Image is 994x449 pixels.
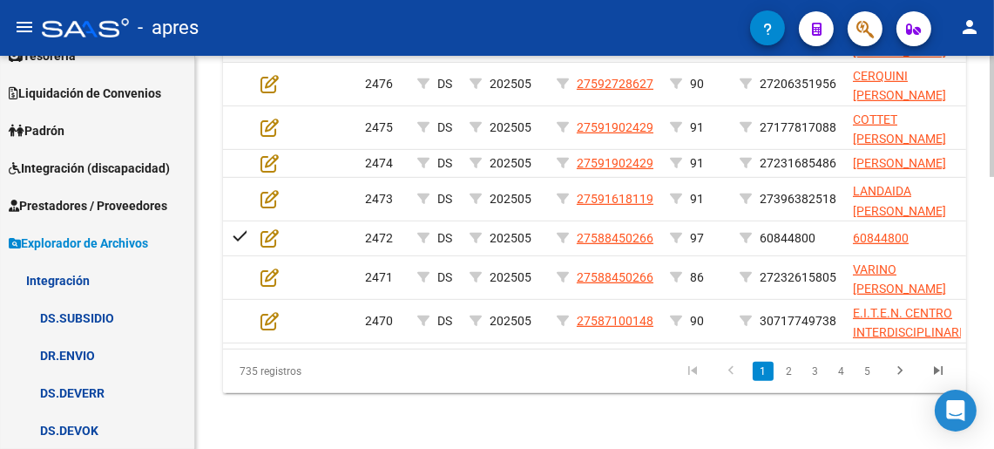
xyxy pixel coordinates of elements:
a: 2 [779,362,800,381]
span: DS [437,156,452,170]
span: 91 [690,192,704,206]
span: VARINO [PERSON_NAME] [853,262,946,296]
a: go to first page [676,362,709,381]
span: COTTET [PERSON_NAME] [853,112,946,146]
span: DS [437,77,452,91]
span: 60844800 [760,231,815,245]
mat-icon: menu [14,17,35,37]
span: 202505 [490,77,531,91]
span: [PERSON_NAME] [853,156,946,170]
a: go to next page [883,362,916,381]
div: 2472 [365,228,403,248]
span: 27591902429 [577,120,653,134]
a: 1 [753,362,774,381]
span: 27232615805 [760,270,836,284]
li: page 3 [802,357,828,386]
mat-icon: person [959,17,980,37]
a: 4 [831,362,852,381]
span: 90 [690,314,704,328]
span: 202505 [490,314,531,328]
span: 202505 [490,270,531,284]
span: E.I.T.E.N. CENTRO INTERDISCIPLINARIO ESPECIALIZADO EN NEUROLOGIA PEDIATRICA S. R. L. [853,306,971,399]
span: 27177817088 [760,120,836,134]
span: 91 [690,156,704,170]
div: 2471 [365,268,403,288]
span: 86 [690,270,704,284]
span: 202505 [490,156,531,170]
div: Open Intercom Messenger [935,390,977,432]
span: 27588450266 [577,270,653,284]
li: page 1 [750,357,776,386]
li: page 5 [855,357,881,386]
span: 91 [690,120,704,134]
div: 2474 [365,153,403,173]
span: FARAGO [PERSON_NAME] [853,25,946,59]
span: 27591902429 [577,156,653,170]
span: Prestadores / Proveedores [9,196,167,215]
span: DS [437,314,452,328]
span: 27206351956 [760,77,836,91]
span: Integración (discapacidad) [9,159,170,178]
span: LANDAIDA [PERSON_NAME] [853,184,946,218]
span: Liquidación de Convenios [9,84,161,103]
span: 27396382518 [760,192,836,206]
span: 202505 [490,120,531,134]
a: 3 [805,362,826,381]
span: 202505 [490,192,531,206]
span: 27588450266 [577,231,653,245]
span: 97 [690,231,704,245]
span: 90 [690,77,704,91]
span: DS [437,270,452,284]
a: go to previous page [714,362,747,381]
div: 2470 [365,311,403,331]
a: 5 [857,362,878,381]
div: 2476 [365,74,403,94]
div: 2473 [365,189,403,209]
span: - apres [138,9,199,47]
span: 202505 [490,231,531,245]
span: 27592728627 [577,77,653,91]
mat-icon: check [230,225,251,246]
span: CERQUINI [PERSON_NAME] [853,69,946,103]
span: DS [437,192,452,206]
li: page 4 [828,357,855,386]
span: 27587100148 [577,314,653,328]
span: Explorador de Archivos [9,234,148,253]
span: DS [437,120,452,134]
span: 27591618119 [577,192,653,206]
span: 60844800 [853,231,909,245]
a: go to last page [922,362,955,381]
div: 2475 [365,118,403,138]
span: Padrón [9,121,64,140]
span: DS [437,231,452,245]
li: page 2 [776,357,802,386]
div: 735 registros [223,350,369,393]
span: 30717749738 [760,314,836,328]
span: 27231685486 [760,156,836,170]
